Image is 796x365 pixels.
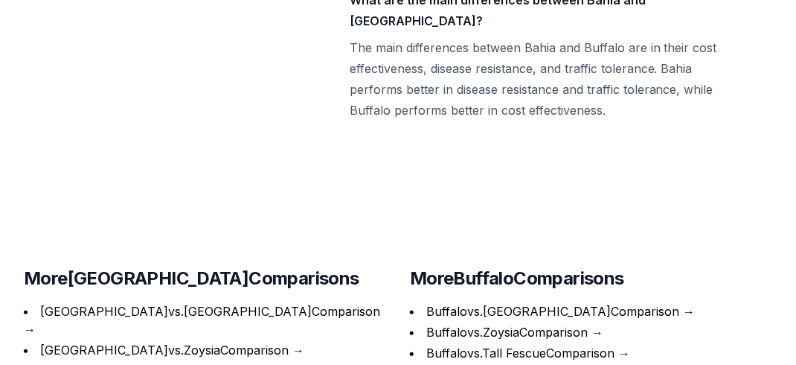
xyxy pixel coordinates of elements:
li: → [24,341,386,359]
li: → [24,302,386,338]
li: → [410,344,772,362]
a: [GEOGRAPHIC_DATA]vs.ZoysiaComparison [40,343,289,358]
a: [GEOGRAPHIC_DATA]vs.[GEOGRAPHIC_DATA]Comparison [40,304,380,319]
li: → [410,302,772,320]
li: → [410,323,772,341]
a: Buffalovs.[GEOGRAPHIC_DATA]Comparison [426,304,679,319]
h3: More [GEOGRAPHIC_DATA] Comparisons [24,267,386,291]
h3: More Buffalo Comparisons [410,267,772,291]
p: The main differences between Bahia and Buffalo are in their cost effectiveness, disease resistanc... [350,37,748,121]
a: Buffalovs.ZoysiaComparison [426,325,588,340]
a: Buffalovs.Tall FescueComparison [426,346,614,361]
